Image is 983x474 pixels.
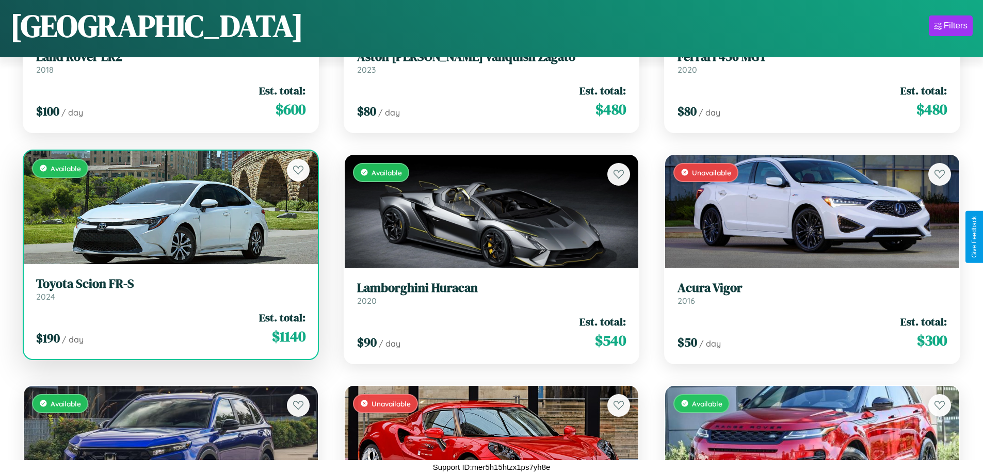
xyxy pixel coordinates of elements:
[678,281,947,296] h3: Acura Vigor
[678,334,697,351] span: $ 50
[61,107,83,118] span: / day
[579,314,626,329] span: Est. total:
[595,99,626,120] span: $ 480
[944,21,968,31] div: Filters
[378,107,400,118] span: / day
[678,281,947,306] a: Acura Vigor2016
[900,314,947,329] span: Est. total:
[595,330,626,351] span: $ 540
[929,15,973,36] button: Filters
[917,330,947,351] span: $ 300
[372,399,411,408] span: Unavailable
[357,281,626,306] a: Lamborghini Huracan2020
[971,216,978,258] div: Give Feedback
[357,103,376,120] span: $ 80
[36,103,59,120] span: $ 100
[357,64,376,75] span: 2023
[10,5,303,47] h1: [GEOGRAPHIC_DATA]
[433,460,551,474] p: Support ID: mer5h15htzx1ps7yh8e
[699,107,720,118] span: / day
[51,164,81,173] span: Available
[36,276,305,291] h3: Toyota Scion FR-S
[36,64,54,75] span: 2018
[357,296,377,306] span: 2020
[900,83,947,98] span: Est. total:
[51,399,81,408] span: Available
[36,50,305,75] a: Land Rover LR22018
[678,50,947,64] h3: Ferrari 456 MGT
[36,330,60,347] span: $ 190
[372,168,402,177] span: Available
[579,83,626,98] span: Est. total:
[916,99,947,120] span: $ 480
[357,281,626,296] h3: Lamborghini Huracan
[699,338,721,349] span: / day
[678,50,947,75] a: Ferrari 456 MGT2020
[692,399,722,408] span: Available
[692,168,731,177] span: Unavailable
[259,83,305,98] span: Est. total:
[678,296,695,306] span: 2016
[357,50,626,64] h3: Aston [PERSON_NAME] Vanquish Zagato
[678,64,697,75] span: 2020
[276,99,305,120] span: $ 600
[379,338,400,349] span: / day
[678,103,697,120] span: $ 80
[259,310,305,325] span: Est. total:
[36,276,305,302] a: Toyota Scion FR-S2024
[62,334,84,345] span: / day
[36,50,305,64] h3: Land Rover LR2
[357,334,377,351] span: $ 90
[36,291,55,302] span: 2024
[357,50,626,75] a: Aston [PERSON_NAME] Vanquish Zagato2023
[272,326,305,347] span: $ 1140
